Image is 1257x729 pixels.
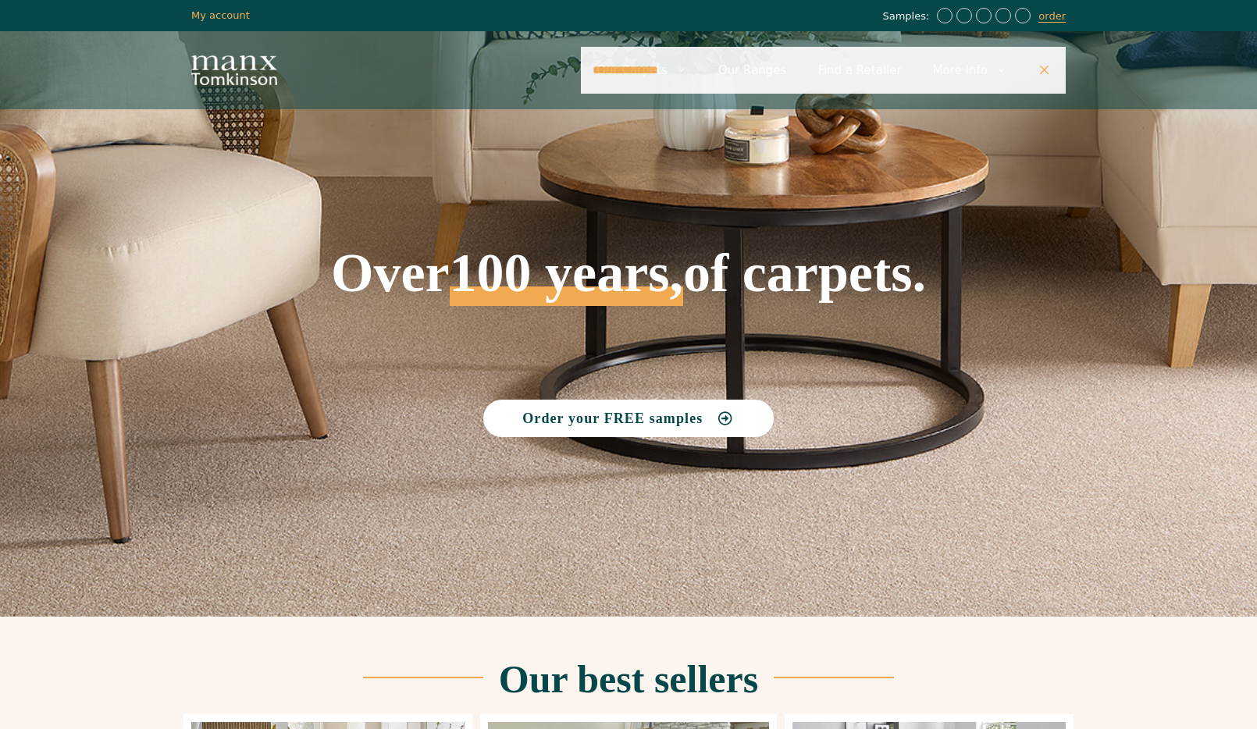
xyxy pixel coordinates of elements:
a: order [1038,10,1066,23]
h2: Our best sellers [499,660,758,699]
nav: Primary [581,47,1066,94]
h1: Over of carpets. [191,133,1066,306]
span: Samples: [882,10,933,23]
span: Order your FREE samples [522,411,703,425]
a: My account [191,9,250,21]
a: Close Search Bar [1023,47,1066,94]
span: 100 years, [450,259,683,306]
img: Manx Tomkinson [191,55,277,85]
a: Order your FREE samples [483,400,774,437]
